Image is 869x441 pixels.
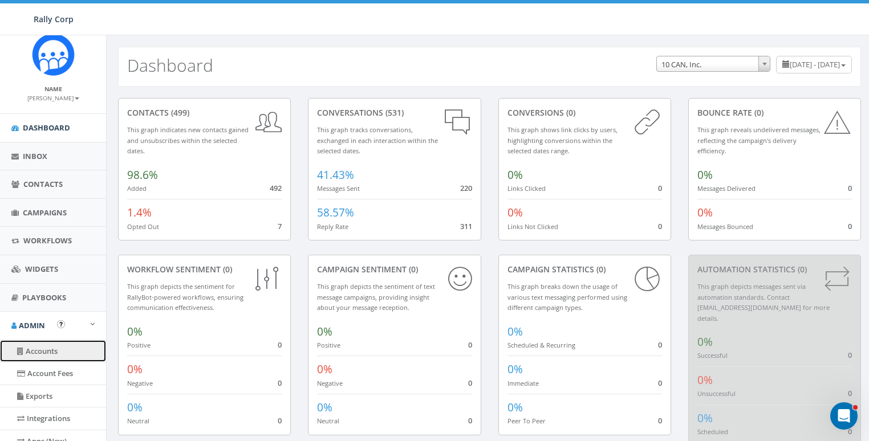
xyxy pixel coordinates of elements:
[507,362,523,377] span: 0%
[848,388,852,398] span: 0
[848,221,852,231] span: 0
[507,416,546,425] small: Peer To Peer
[317,362,332,377] span: 0%
[656,56,770,72] span: 10 CAN, Inc.
[278,415,282,426] span: 0
[127,362,143,377] span: 0%
[697,168,713,182] span: 0%
[658,415,662,426] span: 0
[23,207,67,218] span: Campaigns
[23,235,72,246] span: Workflows
[507,168,523,182] span: 0%
[23,179,63,189] span: Contacts
[317,282,435,312] small: This graph depicts the sentiment of text message campaigns, providing insight about your message ...
[507,107,662,119] div: conversions
[848,426,852,436] span: 0
[127,282,243,312] small: This graph depicts the sentiment for RallyBot-powered workflows, ensuring communication effective...
[697,222,753,231] small: Messages Bounced
[317,125,438,155] small: This graph tracks conversations, exchanged in each interaction within the selected dates.
[383,107,404,118] span: (531)
[22,292,66,303] span: Playbooks
[127,107,282,119] div: contacts
[127,400,143,415] span: 0%
[317,324,332,339] span: 0%
[468,415,472,426] span: 0
[57,320,65,328] button: Open In-App Guide
[697,282,830,322] small: This graph depicts messages sent via automation standards. Contact [EMAIL_ADDRESS][DOMAIN_NAME] f...
[507,379,539,387] small: Immediate
[317,341,340,349] small: Positive
[25,264,58,274] span: Widgets
[127,222,159,231] small: Opted Out
[507,222,558,231] small: Links Not Clicked
[658,183,662,193] span: 0
[507,205,523,220] span: 0%
[278,340,282,350] span: 0
[317,168,354,182] span: 41.43%
[317,205,354,220] span: 58.57%
[221,264,232,275] span: (0)
[278,221,282,231] span: 7
[697,373,713,387] span: 0%
[32,33,75,76] img: Icon_1.png
[317,264,472,275] div: Campaign Sentiment
[27,94,79,102] small: [PERSON_NAME]
[317,416,339,425] small: Neutral
[697,107,852,119] div: Bounce Rate
[19,320,45,330] span: Admin
[507,264,662,275] div: Campaign Statistics
[127,379,153,387] small: Negative
[658,221,662,231] span: 0
[468,378,472,388] span: 0
[468,340,472,350] span: 0
[278,378,282,388] span: 0
[317,222,348,231] small: Reply Rate
[658,378,662,388] span: 0
[317,107,472,119] div: conversations
[460,221,472,231] span: 311
[270,183,282,193] span: 492
[507,184,546,193] small: Links Clicked
[127,56,213,75] h2: Dashboard
[697,334,713,349] span: 0%
[169,107,189,118] span: (499)
[507,400,523,415] span: 0%
[830,402,858,430] iframe: Intercom live chat
[594,264,606,275] span: (0)
[697,264,852,275] div: Automation Statistics
[317,379,343,387] small: Negative
[317,184,360,193] small: Messages Sent
[127,264,282,275] div: Workflow Sentiment
[564,107,575,118] span: (0)
[127,416,149,425] small: Neutral
[697,125,821,155] small: This graph reveals undelivered messages, reflecting the campaign's delivery efficiency.
[507,341,575,349] small: Scheduled & Recurring
[848,183,852,193] span: 0
[34,14,74,24] span: Rally Corp
[507,282,627,312] small: This graph breaks down the usage of various text messaging performed using different campaign types.
[23,122,70,133] span: Dashboard
[507,324,523,339] span: 0%
[795,264,807,275] span: (0)
[697,351,728,360] small: Successful
[127,168,158,182] span: 98.6%
[407,264,418,275] span: (0)
[848,350,852,360] span: 0
[127,184,147,193] small: Added
[127,324,143,339] span: 0%
[790,59,840,70] span: [DATE] - [DATE]
[697,411,713,426] span: 0%
[697,427,728,436] small: Scheduled
[657,56,770,72] span: 10 CAN, Inc.
[507,125,618,155] small: This graph shows link clicks by users, highlighting conversions within the selected dates range.
[697,184,756,193] small: Messages Delivered
[752,107,764,118] span: (0)
[697,389,736,398] small: Unsuccessful
[44,85,62,93] small: Name
[27,92,79,103] a: [PERSON_NAME]
[460,183,472,193] span: 220
[23,151,47,161] span: Inbox
[317,400,332,415] span: 0%
[127,341,151,349] small: Positive
[658,340,662,350] span: 0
